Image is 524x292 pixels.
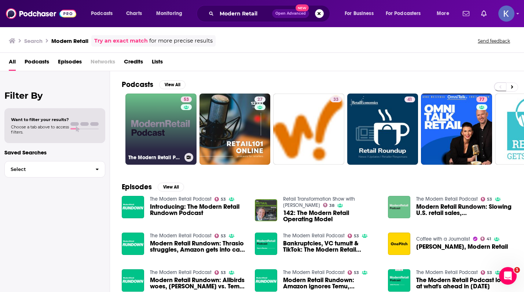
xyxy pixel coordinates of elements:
a: 53The Modern Retail Podcast [125,94,197,165]
span: Choose a tab above to access filters. [11,124,69,135]
span: Networks [91,56,115,71]
a: Introducing: The Modern Retail Rundown Podcast [150,204,246,216]
a: 53 [215,197,226,201]
a: 27 [254,96,265,102]
p: Saved Searches [4,149,105,156]
a: 53 [348,270,359,275]
a: Podcasts [25,56,49,71]
span: Open Advanced [275,12,306,15]
span: Monitoring [156,8,182,19]
button: open menu [86,8,122,19]
a: The Modern Retail Podcast [283,233,345,239]
button: Show profile menu [498,6,514,22]
h3: Search [24,37,43,44]
span: Modern Retail Rundown: Allbirds woes, [PERSON_NAME] vs. Temu and the rise of 'premiumization' [150,277,246,289]
img: 142: The Modern Retail Operating Model [255,199,277,222]
span: 53 [221,198,226,201]
a: Try an exact match [94,37,148,45]
button: Open AdvancedNew [272,9,309,18]
img: Podchaser - Follow, Share and Rate Podcasts [6,7,76,21]
a: 33 [273,94,344,165]
span: Credits [124,56,143,71]
div: Search podcasts, credits, & more... [204,5,337,22]
span: For Business [345,8,374,19]
a: Show notifications dropdown [460,7,472,20]
a: 27 [199,94,271,165]
a: 53 [181,96,192,102]
a: Charts [121,8,146,19]
a: 53 [215,270,226,275]
a: The Modern Retail Podcast [416,196,478,202]
a: EpisodesView All [122,182,184,191]
a: 41 [480,237,491,241]
a: Coffee with a Journalist [416,236,470,242]
span: 53 [221,271,226,274]
h3: The Modern Retail Podcast [128,154,182,161]
img: User Profile [498,6,514,22]
a: The Modern Retail Podcast [283,269,345,275]
a: Bankruptcies, VC tumult & TikTok: The Modern Retail Podcast year in review [283,240,379,253]
img: Gabriela Barkho, Modern Retail [388,233,410,255]
img: Modern Retail Rundown: Slowing U.S. retail sales, Thrasio's comeback & Care/of troubles [388,196,410,218]
span: Charts [126,8,142,19]
span: Modern Retail Rundown: Slowing U.S. retail sales, [PERSON_NAME]'s comeback & Care/of troubles [416,204,512,216]
a: 38 [323,203,335,207]
img: Modern Retail Rundown: Thrasio struggles, Amazon gets into car sales & retailers expect muted hol... [122,233,144,255]
a: 77 [476,96,487,102]
a: Lists [152,56,163,71]
span: 77 [479,96,484,103]
a: 53 [481,270,492,275]
a: Modern Retail Rundown: Allbirds woes, Shein vs. Temu and the rise of 'premiumization' [150,277,246,289]
span: 41 [487,237,491,241]
a: Retail Transformation Show with Oliver Banks [283,196,355,208]
a: 41 [347,94,418,165]
img: Modern Retail Rundown: Allbirds woes, Shein vs. Temu and the rise of 'premiumization' [122,269,144,292]
a: 142: The Modern Retail Operating Model [283,210,379,222]
h3: Modern Retail [51,37,88,44]
span: For Podcasters [386,8,421,19]
img: Bankruptcies, VC tumult & TikTok: The Modern Retail Podcast year in review [255,233,277,255]
span: 53 [221,234,226,238]
a: The Modern Retail Podcast [150,269,212,275]
iframe: Intercom live chat [499,267,517,285]
span: 53 [184,96,189,103]
a: The Modern Retail Podcast looks at what's ahead in 2025 [416,277,512,289]
a: 53 [348,234,359,238]
a: Modern Retail Rundown: Thrasio struggles, Amazon gets into car sales & retailers expect muted hol... [150,240,246,253]
span: 53 [487,271,492,274]
button: open menu [432,8,458,19]
a: Modern Retail Rundown: Amazon ignores Temu, Grubhub layoffs & Instant Pot goes bankrupt [255,269,277,292]
span: The Modern Retail Podcast looks at what's ahead in [DATE] [416,277,512,289]
a: PodcastsView All [122,80,186,89]
button: open menu [151,8,192,19]
img: The Modern Retail Podcast looks at what's ahead in 2025 [388,269,410,292]
a: The Modern Retail Podcast [416,269,478,275]
span: 27 [257,96,263,103]
a: Episodes [58,56,82,71]
h2: Filter By [4,90,105,101]
a: The Modern Retail Podcast [150,233,212,239]
button: open menu [340,8,383,19]
span: 53 [354,234,359,238]
span: Modern Retail Rundown: Amazon ignores Temu, [PERSON_NAME] layoffs & Instant Pot goes bankrupt [283,277,379,289]
img: Introducing: The Modern Retail Rundown Podcast [122,196,144,218]
span: Logged in as kristina.caracciolo [498,6,514,22]
span: 38 [329,204,334,207]
span: for more precise results [149,37,213,45]
button: View All [159,80,186,89]
a: 53 [215,234,226,238]
span: [PERSON_NAME], Modern Retail [416,244,508,250]
a: Gabriela Barkho, Modern Retail [416,244,508,250]
span: Want to filter your results? [11,117,69,122]
span: More [437,8,449,19]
